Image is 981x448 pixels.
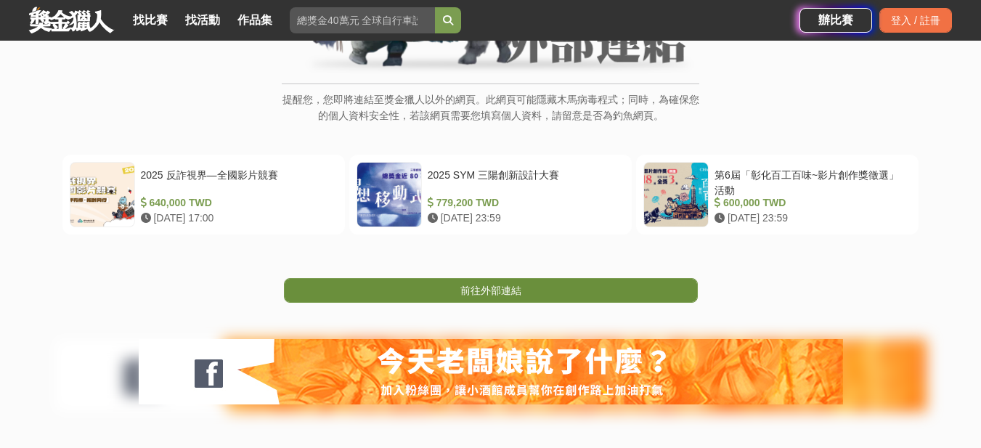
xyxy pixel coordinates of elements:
[141,168,332,195] div: 2025 反詐視界—全國影片競賽
[428,195,619,211] div: 779,200 TWD
[715,195,905,211] div: 600,000 TWD
[879,8,952,33] div: 登入 / 註冊
[460,285,521,296] span: 前往外部連結
[141,211,332,226] div: [DATE] 17:00
[290,7,435,33] input: 總獎金40萬元 全球自行車設計比賽
[349,155,632,235] a: 2025 SYM 三陽創新設計大賽 779,200 TWD [DATE] 23:59
[799,8,872,33] a: 辦比賽
[141,195,332,211] div: 640,000 TWD
[428,168,619,195] div: 2025 SYM 三陽創新設計大賽
[62,155,345,235] a: 2025 反詐視界—全國影片競賽 640,000 TWD [DATE] 17:00
[282,91,699,139] p: 提醒您，您即將連結至獎金獵人以外的網頁。此網頁可能隱藏木馬病毒程式；同時，為確保您的個人資料安全性，若該網頁需要您填寫個人資料，請留意是否為釣魚網頁。
[179,10,226,30] a: 找活動
[232,10,278,30] a: 作品集
[139,339,843,404] img: 127fc932-0e2d-47dc-a7d9-3a4a18f96856.jpg
[127,10,174,30] a: 找比賽
[715,211,905,226] div: [DATE] 23:59
[428,211,619,226] div: [DATE] 23:59
[284,278,698,303] a: 前往外部連結
[715,168,905,195] div: 第6屆「彰化百工百味~影片創作獎徵選」活動
[636,155,919,235] a: 第6屆「彰化百工百味~影片創作獎徵選」活動 600,000 TWD [DATE] 23:59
